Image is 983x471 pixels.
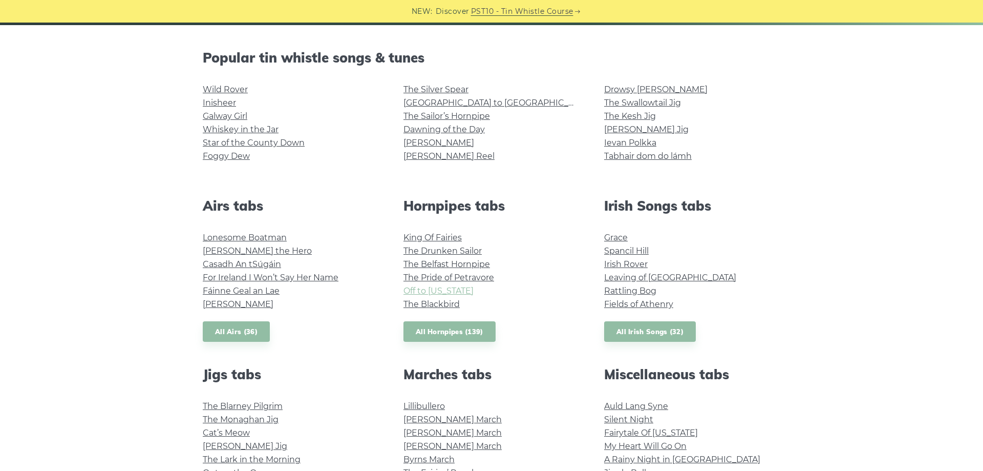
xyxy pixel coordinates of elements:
[604,299,673,309] a: Fields of Athenry
[403,246,482,256] a: The Drunken Sailor
[403,428,502,438] a: [PERSON_NAME] March
[403,299,460,309] a: The Blackbird
[412,6,433,17] span: NEW:
[403,259,490,269] a: The Belfast Hornpipe
[403,441,502,451] a: [PERSON_NAME] March
[203,198,379,214] h2: Airs tabs
[403,85,468,94] a: The Silver Spear
[203,441,287,451] a: [PERSON_NAME] Jig
[203,233,287,242] a: Lonesome Boatman
[403,151,495,161] a: [PERSON_NAME] Reel
[403,198,580,214] h2: Hornpipes tabs
[604,111,656,121] a: The Kesh Jig
[203,286,280,296] a: Fáinne Geal an Lae
[203,85,248,94] a: Wild Rover
[403,321,496,342] a: All Hornpipes (139)
[203,246,312,256] a: [PERSON_NAME] the Hero
[604,259,648,269] a: Irish Rover
[203,366,379,382] h2: Jigs tabs
[403,286,474,296] a: Off to [US_STATE]
[203,273,338,282] a: For Ireland I Won’t Say Her Name
[604,98,681,108] a: The Swallowtail Jig
[203,401,283,411] a: The Blarney Pilgrim
[604,198,780,214] h2: Irish Songs tabs
[604,455,760,464] a: A Rainy Night in [GEOGRAPHIC_DATA]
[403,401,445,411] a: Lillibullero
[203,111,247,121] a: Galway Girl
[604,246,649,256] a: Spancil Hill
[604,85,708,94] a: Drowsy [PERSON_NAME]
[604,415,653,424] a: Silent Night
[203,151,250,161] a: Foggy Dew
[203,125,279,134] a: Whiskey in the Jar
[604,428,698,438] a: Fairytale Of [US_STATE]
[403,98,592,108] a: [GEOGRAPHIC_DATA] to [GEOGRAPHIC_DATA]
[203,50,780,66] h2: Popular tin whistle songs & tunes
[403,366,580,382] h2: Marches tabs
[604,286,656,296] a: Rattling Bog
[604,401,668,411] a: Auld Lang Syne
[604,441,687,451] a: My Heart Will Go On
[403,233,462,242] a: King Of Fairies
[403,125,485,134] a: Dawning of the Day
[604,321,696,342] a: All Irish Songs (32)
[403,273,494,282] a: The Pride of Petravore
[203,455,301,464] a: The Lark in the Morning
[203,428,250,438] a: Cat’s Meow
[203,98,236,108] a: Inisheer
[604,125,689,134] a: [PERSON_NAME] Jig
[604,233,628,242] a: Grace
[604,273,736,282] a: Leaving of [GEOGRAPHIC_DATA]
[203,415,279,424] a: The Monaghan Jig
[436,6,469,17] span: Discover
[604,151,692,161] a: Tabhair dom do lámh
[203,138,305,148] a: Star of the County Down
[203,259,281,269] a: Casadh An tSúgáin
[604,366,780,382] h2: Miscellaneous tabs
[203,321,270,342] a: All Airs (36)
[403,455,455,464] a: Byrns March
[471,6,573,17] a: PST10 - Tin Whistle Course
[604,138,656,148] a: Ievan Polkka
[403,111,490,121] a: The Sailor’s Hornpipe
[403,415,502,424] a: [PERSON_NAME] March
[403,138,474,148] a: [PERSON_NAME]
[203,299,273,309] a: [PERSON_NAME]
